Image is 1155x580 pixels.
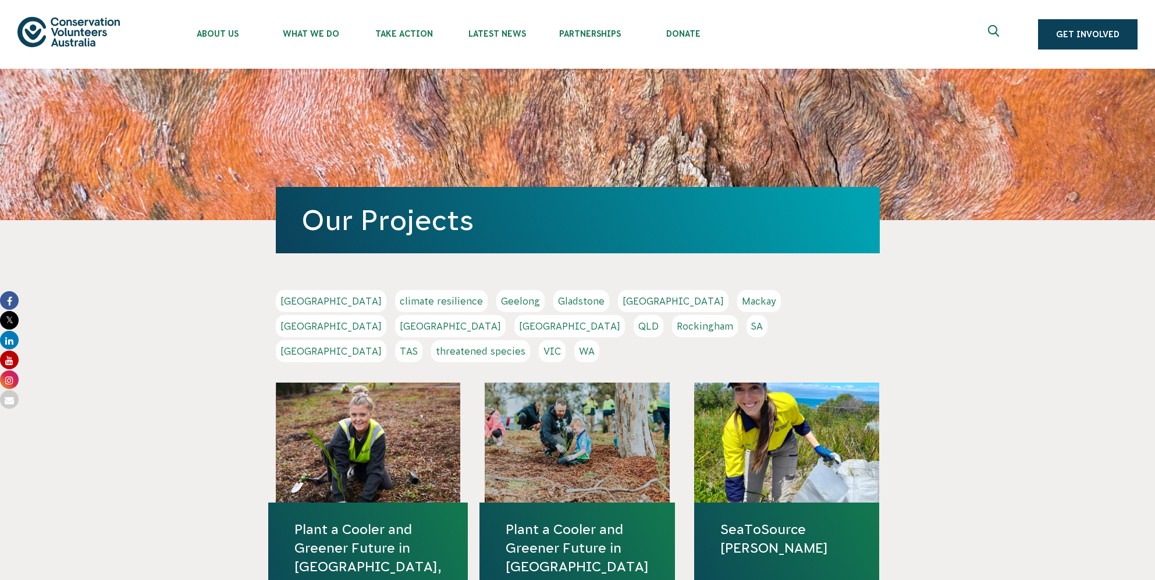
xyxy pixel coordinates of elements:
[981,20,1009,48] button: Expand search box Close search box
[720,520,853,557] a: SeaToSource [PERSON_NAME]
[357,29,450,38] span: Take Action
[276,290,386,312] a: [GEOGRAPHIC_DATA]
[747,315,767,337] a: SA
[553,290,609,312] a: Gladstone
[514,315,625,337] a: [GEOGRAPHIC_DATA]
[988,25,1003,44] span: Expand search box
[171,29,264,38] span: About Us
[17,17,120,47] img: logo.svg
[276,315,386,337] a: [GEOGRAPHIC_DATA]
[637,29,730,38] span: Donate
[450,29,543,38] span: Latest News
[618,290,728,312] a: [GEOGRAPHIC_DATA]
[672,315,738,337] a: Rockingham
[539,340,566,362] a: VIC
[496,290,545,312] a: Geelong
[395,340,422,362] a: TAS
[395,290,488,312] a: climate resilience
[276,340,386,362] a: [GEOGRAPHIC_DATA]
[264,29,357,38] span: What We Do
[395,315,506,337] a: [GEOGRAPHIC_DATA]
[301,204,474,236] a: Our Projects
[737,290,781,312] a: Mackay
[1038,19,1138,49] a: Get Involved
[431,340,530,362] a: threatened species
[574,340,599,362] a: WA
[543,29,637,38] span: Partnerships
[634,315,663,337] a: QLD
